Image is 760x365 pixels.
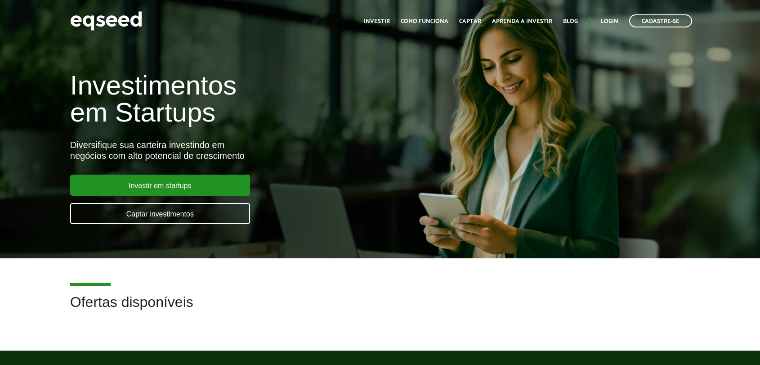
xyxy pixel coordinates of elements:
[601,18,618,24] a: Login
[364,18,390,24] a: Investir
[70,203,250,224] a: Captar investimentos
[70,72,437,126] h1: Investimentos em Startups
[70,294,690,324] h2: Ofertas disponíveis
[70,9,142,33] img: EqSeed
[70,175,250,196] a: Investir em startups
[492,18,552,24] a: Aprenda a investir
[70,140,437,161] div: Diversifique sua carteira investindo em negócios com alto potencial de crescimento
[629,14,692,27] a: Cadastre-se
[563,18,578,24] a: Blog
[459,18,481,24] a: Captar
[401,18,448,24] a: Como funciona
